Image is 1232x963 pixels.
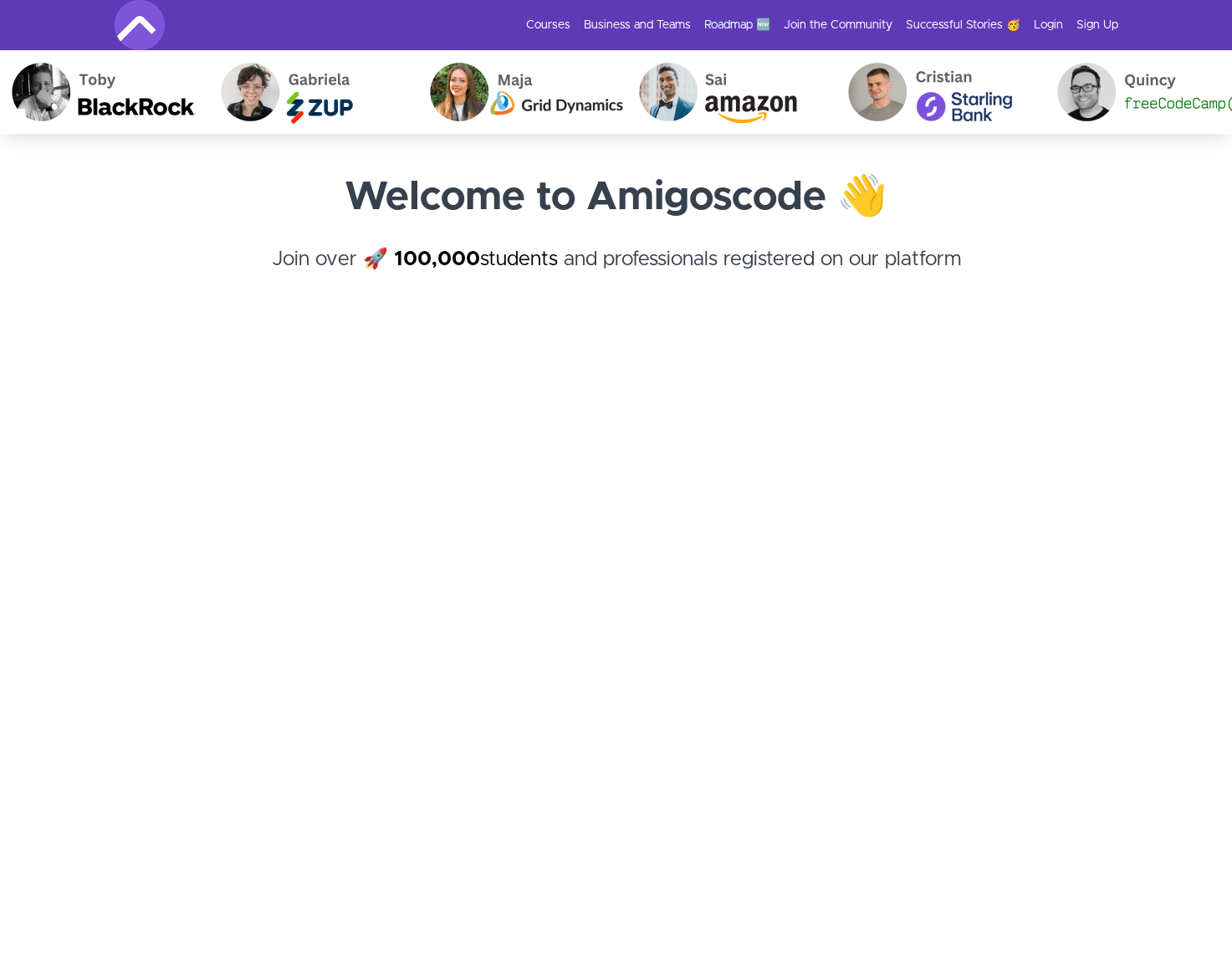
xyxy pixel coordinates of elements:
[417,50,626,134] img: Maja
[345,177,887,218] strong: Welcome to Amigoscode 👋
[208,50,417,134] img: Gabriela
[836,50,1045,134] img: Cristian
[394,249,480,269] strong: 100,000
[1034,17,1063,33] a: Login
[784,17,892,33] a: Join the Community
[906,17,1020,33] a: Successful Stories 🥳
[626,50,836,134] img: Sai
[704,17,770,33] a: Roadmap 🆕
[526,17,570,33] a: Courses
[584,17,691,33] a: Business and Teams
[394,249,558,269] a: 100,000students
[115,244,1118,305] h4: Join over 🚀 and professionals registered on our platform
[1076,17,1118,33] a: Sign Up
[115,361,1118,926] iframe: Video Player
